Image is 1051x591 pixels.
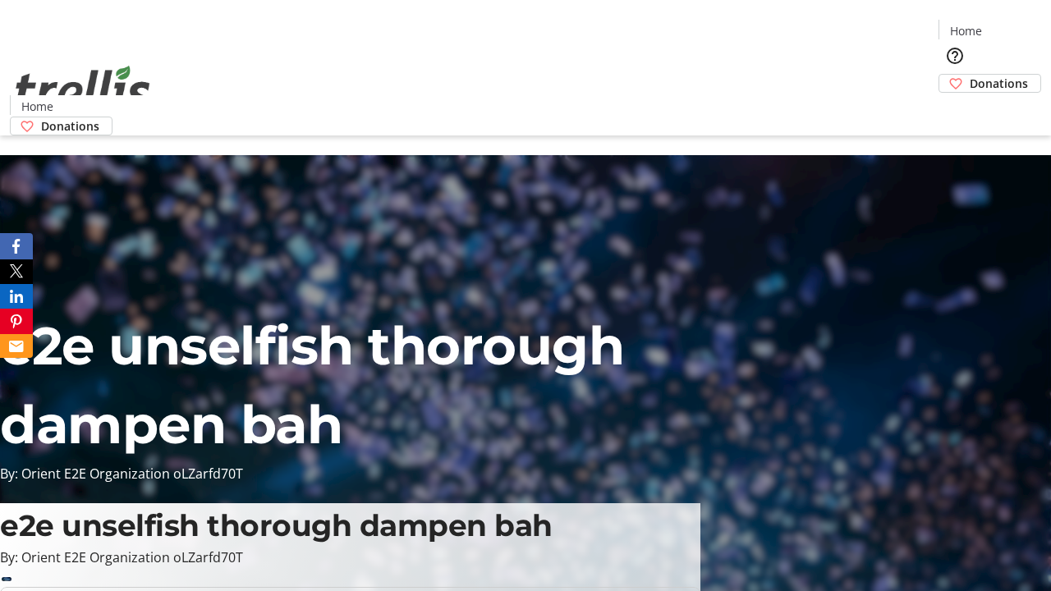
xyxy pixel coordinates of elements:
[21,98,53,115] span: Home
[10,117,112,135] a: Donations
[939,74,1041,93] a: Donations
[41,117,99,135] span: Donations
[950,22,982,39] span: Home
[970,75,1028,92] span: Donations
[11,98,63,115] a: Home
[10,48,156,130] img: Orient E2E Organization oLZarfd70T's Logo
[939,93,971,126] button: Cart
[939,39,971,72] button: Help
[939,22,992,39] a: Home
